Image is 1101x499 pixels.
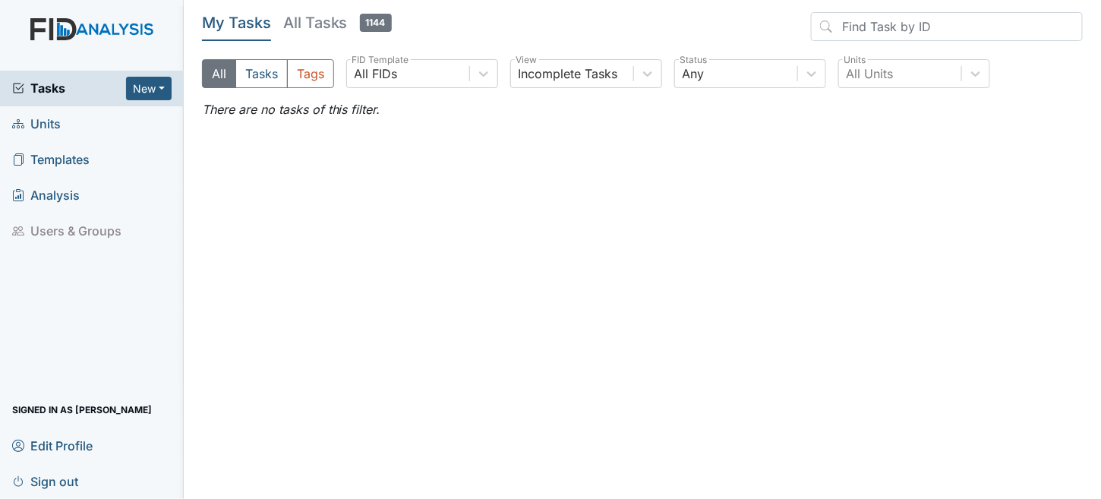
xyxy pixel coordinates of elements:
[202,12,271,33] h5: My Tasks
[12,434,93,457] span: Edit Profile
[235,59,288,88] button: Tasks
[12,398,152,422] span: Signed in as [PERSON_NAME]
[12,79,126,97] a: Tasks
[202,102,380,117] em: There are no tasks of this filter.
[355,65,398,83] div: All FIDs
[283,12,392,33] h5: All Tasks
[360,14,392,32] span: 1144
[12,148,90,172] span: Templates
[811,12,1083,41] input: Find Task by ID
[12,469,78,493] span: Sign out
[202,59,236,88] button: All
[202,59,334,88] div: Type filter
[287,59,334,88] button: Tags
[519,65,618,83] div: Incomplete Tasks
[847,65,894,83] div: All Units
[12,184,80,207] span: Analysis
[12,112,61,136] span: Units
[126,77,172,100] button: New
[683,65,705,83] div: Any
